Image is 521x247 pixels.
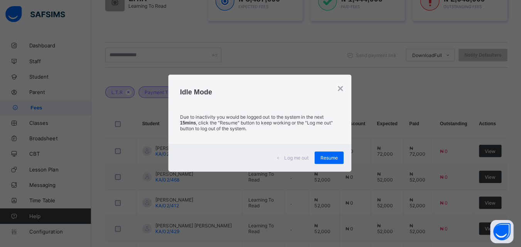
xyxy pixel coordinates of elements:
span: Log me out [285,155,309,161]
p: Due to inactivity you would be logged out to the system in the next , click the "Resume" button t... [181,114,340,132]
button: Open asap [490,220,513,243]
div: × [338,83,344,95]
strong: 15mins [181,121,197,126]
h2: Idle Mode [181,89,340,97]
span: Resume [321,155,338,161]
